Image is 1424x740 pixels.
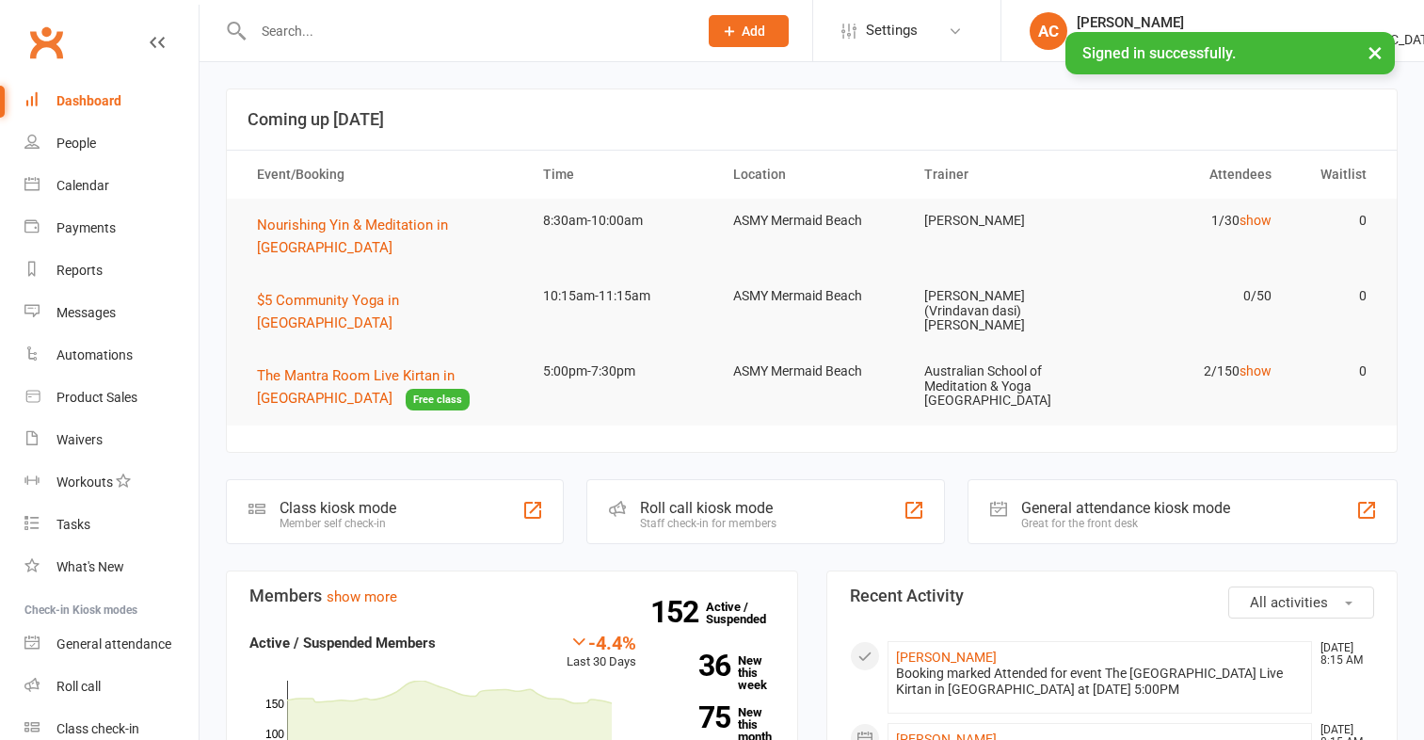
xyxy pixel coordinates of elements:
[1358,32,1392,72] button: ×
[1288,151,1384,199] th: Waitlist
[907,349,1098,423] td: Australian School of Meditation & Yoga [GEOGRAPHIC_DATA]
[280,517,396,530] div: Member self check-in
[24,207,199,249] a: Payments
[24,377,199,419] a: Product Sales
[1288,274,1384,318] td: 0
[257,364,509,410] button: The Mantra Room Live Kirtan in [GEOGRAPHIC_DATA]Free class
[1021,499,1230,517] div: General attendance kiosk mode
[56,178,109,193] div: Calendar
[56,559,124,574] div: What's New
[1228,587,1374,619] button: All activities
[1240,363,1272,378] a: show
[1250,594,1328,611] span: All activities
[1311,642,1373,667] time: [DATE] 8:15 AM
[24,334,199,377] a: Automations
[24,419,199,461] a: Waivers
[1240,213,1272,228] a: show
[526,199,717,243] td: 8:30am-10:00am
[664,652,730,680] strong: 36
[716,349,907,394] td: ASMY Mermaid Beach
[257,214,509,259] button: Nourishing Yin & Meditation in [GEOGRAPHIC_DATA]
[56,475,113,490] div: Workouts
[257,367,455,407] span: The Mantra Room Live Kirtan in [GEOGRAPHIC_DATA]
[1097,151,1288,199] th: Attendees
[257,289,509,334] button: $5 Community Yoga in [GEOGRAPHIC_DATA]
[257,217,448,256] span: Nourishing Yin & Meditation in [GEOGRAPHIC_DATA]
[1021,517,1230,530] div: Great for the front desk
[249,635,436,652] strong: Active / Suspended Members
[1082,44,1236,62] span: Signed in successfully.
[742,24,765,39] span: Add
[640,499,776,517] div: Roll call kiosk mode
[24,461,199,504] a: Workouts
[24,546,199,588] a: What's New
[706,587,789,639] a: 152Active / Suspended
[716,151,907,199] th: Location
[526,274,717,318] td: 10:15am-11:15am
[56,390,137,405] div: Product Sales
[1097,199,1288,243] td: 1/30
[56,136,96,151] div: People
[1288,349,1384,394] td: 0
[248,18,684,44] input: Search...
[327,588,397,605] a: show more
[249,587,775,605] h3: Members
[56,517,90,532] div: Tasks
[567,632,636,652] div: -4.4%
[280,499,396,517] div: Class kiosk mode
[640,517,776,530] div: Staff check-in for members
[56,220,116,235] div: Payments
[716,274,907,318] td: ASMY Mermaid Beach
[24,122,199,165] a: People
[56,636,171,652] div: General attendance
[896,650,997,665] a: [PERSON_NAME]
[24,80,199,122] a: Dashboard
[526,349,717,394] td: 5:00pm-7:30pm
[24,292,199,334] a: Messages
[24,623,199,666] a: General attendance kiosk mode
[850,587,1375,605] h3: Recent Activity
[1097,349,1288,394] td: 2/150
[709,15,789,47] button: Add
[907,151,1098,199] th: Trainer
[248,110,1376,129] h3: Coming up [DATE]
[896,666,1304,698] div: Booking marked Attended for event The [GEOGRAPHIC_DATA] Live Kirtan in [GEOGRAPHIC_DATA] at [DATE...
[716,199,907,243] td: ASMY Mermaid Beach
[24,165,199,207] a: Calendar
[24,504,199,546] a: Tasks
[56,93,121,108] div: Dashboard
[907,274,1098,347] td: [PERSON_NAME] (Vrindavan dasi) [PERSON_NAME]
[664,654,775,691] a: 36New this week
[24,666,199,708] a: Roll call
[526,151,717,199] th: Time
[24,249,199,292] a: Reports
[56,721,139,736] div: Class check-in
[56,305,116,320] div: Messages
[56,432,103,447] div: Waivers
[650,598,706,626] strong: 152
[240,151,526,199] th: Event/Booking
[23,19,70,66] a: Clubworx
[1097,274,1288,318] td: 0/50
[56,263,103,278] div: Reports
[1030,12,1067,50] div: AC
[567,632,636,672] div: Last 30 Days
[907,199,1098,243] td: [PERSON_NAME]
[257,292,399,331] span: $5 Community Yoga in [GEOGRAPHIC_DATA]
[56,679,101,694] div: Roll call
[1288,199,1384,243] td: 0
[866,9,918,52] span: Settings
[56,347,133,362] div: Automations
[664,703,730,732] strong: 75
[406,389,470,410] span: Free class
